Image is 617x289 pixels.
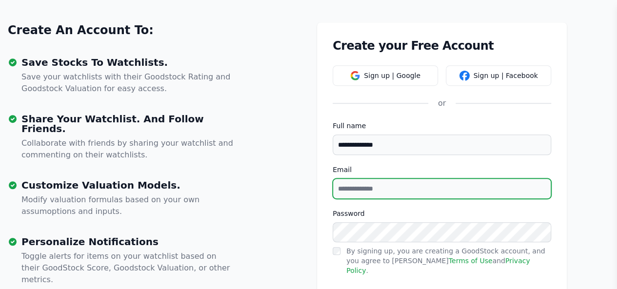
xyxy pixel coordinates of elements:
button: Sign up | Facebook [446,65,551,86]
label: Password [333,209,551,218]
p: Toggle alerts for items on your watchlist based on their GoodStock Score, Goodstock Valuation, or... [21,250,236,286]
h1: Create your Free Account [333,38,551,54]
label: Email [333,165,551,174]
div: or [428,97,456,109]
p: Modify valuation formulas based on your own assumoptions and inputs. [21,194,236,217]
a: Terms of Use [449,257,493,265]
label: By signing up, you are creating a GoodStock account, and you agree to [PERSON_NAME] and . [346,247,545,274]
p: Save your watchlists with their Goodstock Rating and Goodstock Valuation for easy access. [21,71,236,95]
a: Create An Account To: [8,22,154,38]
h3: Share Your Watchlist. And Follow Friends. [21,114,236,134]
h3: Customize Valuation Models. [21,180,236,190]
h3: Personalize Notifications [21,237,236,247]
button: Sign up | Google [333,65,438,86]
label: Full name [333,121,551,131]
h3: Save Stocks To Watchlists. [21,58,236,67]
p: Collaborate with friends by sharing your watchlist and commenting on their watchlists. [21,137,236,161]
